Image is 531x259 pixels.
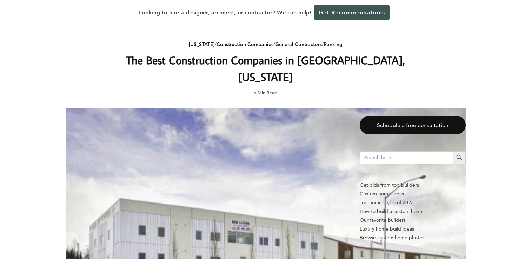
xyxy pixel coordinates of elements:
[397,209,523,251] iframe: Drift Widget Chat Controller
[314,5,390,20] a: Get Recommendations
[126,40,406,49] div: / / /
[275,41,322,47] a: General Contractors
[217,41,273,47] a: Construction Companies
[254,89,277,97] span: 6 Min Read
[324,41,343,47] a: Ranking
[189,41,215,47] a: [US_STATE]
[126,52,406,85] h1: The Best Construction Companies in [GEOGRAPHIC_DATA], [US_STATE]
